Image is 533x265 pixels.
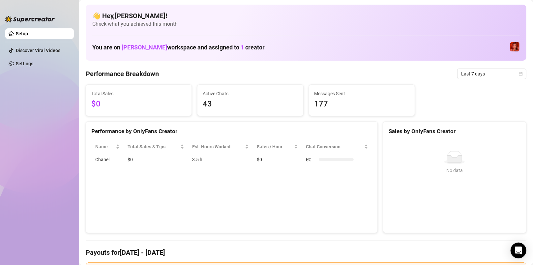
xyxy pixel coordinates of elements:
th: Chat Conversion [302,140,372,153]
th: Total Sales & Tips [124,140,188,153]
span: 0 % [306,156,316,163]
td: Chanel… [91,153,124,166]
th: Sales / Hour [253,140,302,153]
div: No data [391,167,518,174]
span: Sales / Hour [257,143,293,150]
span: [PERSON_NAME] [122,44,167,51]
a: Setup [16,31,28,36]
img: logo-BBDzfeDw.svg [5,16,55,22]
h1: You are on workspace and assigned to creator [92,44,265,51]
h4: Performance Breakdown [86,69,159,78]
div: Performance by OnlyFans Creator [91,127,372,136]
span: Last 7 days [461,69,522,79]
span: Total Sales [91,90,186,97]
a: Discover Viral Videos [16,48,60,53]
span: Check what you achieved this month [92,20,520,28]
th: Name [91,140,124,153]
span: 177 [314,98,409,110]
span: 43 [203,98,298,110]
h4: Payouts for [DATE] - [DATE] [86,248,526,257]
span: Active Chats [203,90,298,97]
td: 3.5 h [188,153,253,166]
div: Open Intercom Messenger [511,243,526,258]
span: 1 [241,44,244,51]
span: calendar [519,72,523,76]
div: Est. Hours Worked [192,143,244,150]
span: Total Sales & Tips [128,143,179,150]
a: Settings [16,61,33,66]
span: $0 [91,98,186,110]
span: Messages Sent [314,90,409,97]
td: $0 [253,153,302,166]
div: Sales by OnlyFans Creator [389,127,521,136]
h4: 👋 Hey, [PERSON_NAME] ! [92,11,520,20]
td: $0 [124,153,188,166]
span: Name [95,143,114,150]
span: Chat Conversion [306,143,363,150]
img: Chanel (@chanelsantini) [510,42,519,51]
